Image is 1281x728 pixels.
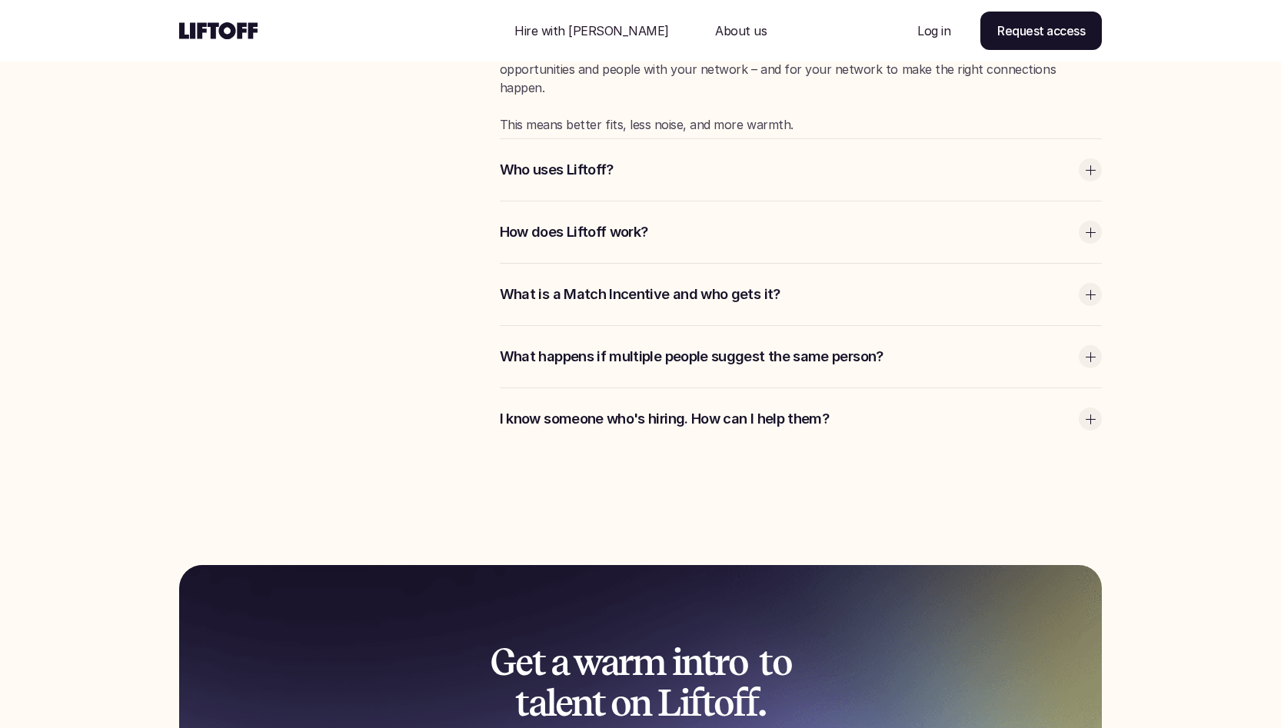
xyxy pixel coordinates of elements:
a: Nav Link [697,12,785,49]
p: Log in [917,22,950,40]
p: Hire with [PERSON_NAME] [514,22,669,40]
p: What is a Match Incentive and who gets it? [500,284,1071,304]
a: Nav Link [496,12,687,49]
p: How does Liftoff work? [500,222,1071,242]
p: Who uses Liftoff? [500,160,1071,180]
p: About us [715,22,767,40]
a: Nav Link [899,12,969,49]
p: I know someone who's hiring. How can I help them? [500,409,1071,429]
h2: Get a warm intro to talent on Liftoff. [410,642,871,723]
p: This means better fits, less noise, and more warmth. [500,115,1102,134]
p: Request access [997,22,1085,40]
p: What happens if multiple people suggest the same person? [500,347,1071,367]
a: Request access [980,12,1102,50]
p: The future of hiring is social, so we’ve built a product that makes it easy for you to share role... [500,42,1102,97]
